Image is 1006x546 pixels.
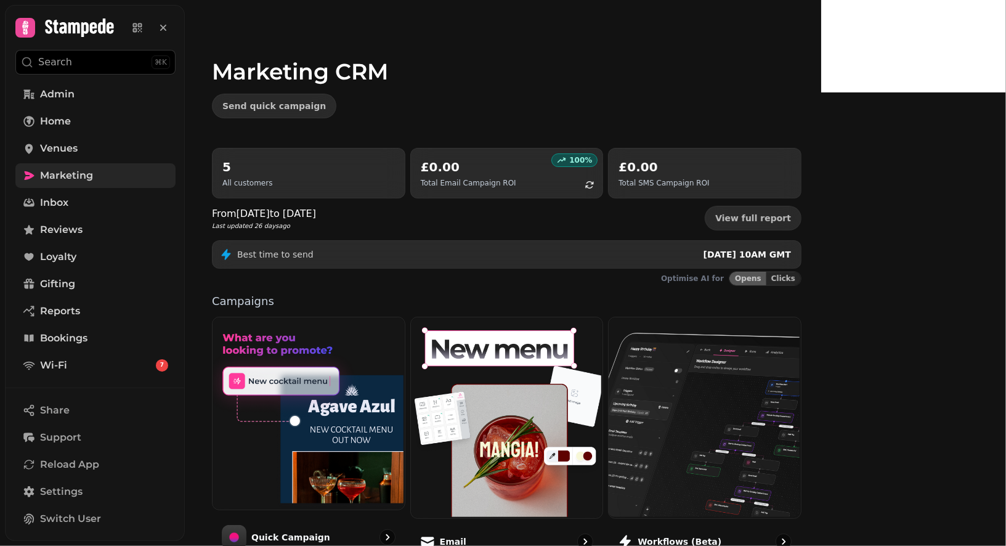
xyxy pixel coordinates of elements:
span: Send quick campaign [222,102,326,110]
p: Optimise AI for [661,274,724,283]
a: View full report [705,206,801,230]
button: Share [15,398,176,423]
span: 7 [160,361,164,370]
a: Gifting [15,272,176,296]
a: Wi-Fi7 [15,353,176,378]
svg: go to [381,531,394,544]
img: Workflows (beta) [607,316,800,517]
span: Support [40,430,81,445]
span: Loyalty [40,250,76,264]
h2: £0.00 [619,158,709,176]
p: From [DATE] to [DATE] [212,206,316,221]
a: Reports [15,299,176,324]
a: Loyalty [15,245,176,269]
span: Gifting [40,277,75,291]
p: 100 % [569,155,592,165]
span: Clicks [771,275,795,282]
span: Reports [40,304,80,319]
h1: Marketing CRM [212,30,801,84]
button: Reload App [15,452,176,477]
a: Settings [15,479,176,504]
span: Home [40,114,71,129]
span: Bookings [40,331,87,346]
span: Settings [40,484,83,499]
img: Email [410,316,602,517]
span: Switch User [40,511,101,526]
p: Best time to send [237,248,314,261]
a: Admin [15,82,176,107]
button: Search⌘K [15,50,176,75]
p: Total SMS Campaign ROI [619,178,709,188]
span: Opens [735,275,761,282]
a: Bookings [15,326,176,351]
p: Campaigns [212,296,801,307]
span: Inbox [40,195,68,210]
a: Inbox [15,190,176,215]
button: Send quick campaign [212,94,336,118]
p: Last updated 26 days ago [212,221,316,230]
p: Quick Campaign [251,531,330,544]
button: Opens [729,272,766,285]
a: Home [15,109,176,134]
button: refresh [579,174,600,195]
h2: 5 [222,158,272,176]
span: Venues [40,141,78,156]
div: ⌘K [152,55,170,69]
span: Admin [40,87,75,102]
button: Switch User [15,507,176,531]
span: Reviews [40,222,83,237]
span: Reload App [40,457,99,472]
p: Total Email Campaign ROI [421,178,516,188]
button: Support [15,425,176,450]
a: Reviews [15,218,176,242]
h2: £0.00 [421,158,516,176]
span: Wi-Fi [40,358,67,373]
img: Quick Campaign [211,316,404,508]
button: Clicks [766,272,801,285]
span: [DATE] 10AM GMT [704,250,791,259]
p: All customers [222,178,272,188]
a: Venues [15,136,176,161]
span: Share [40,403,70,418]
span: Marketing [40,168,93,183]
p: Search [38,55,72,70]
a: Marketing [15,163,176,188]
